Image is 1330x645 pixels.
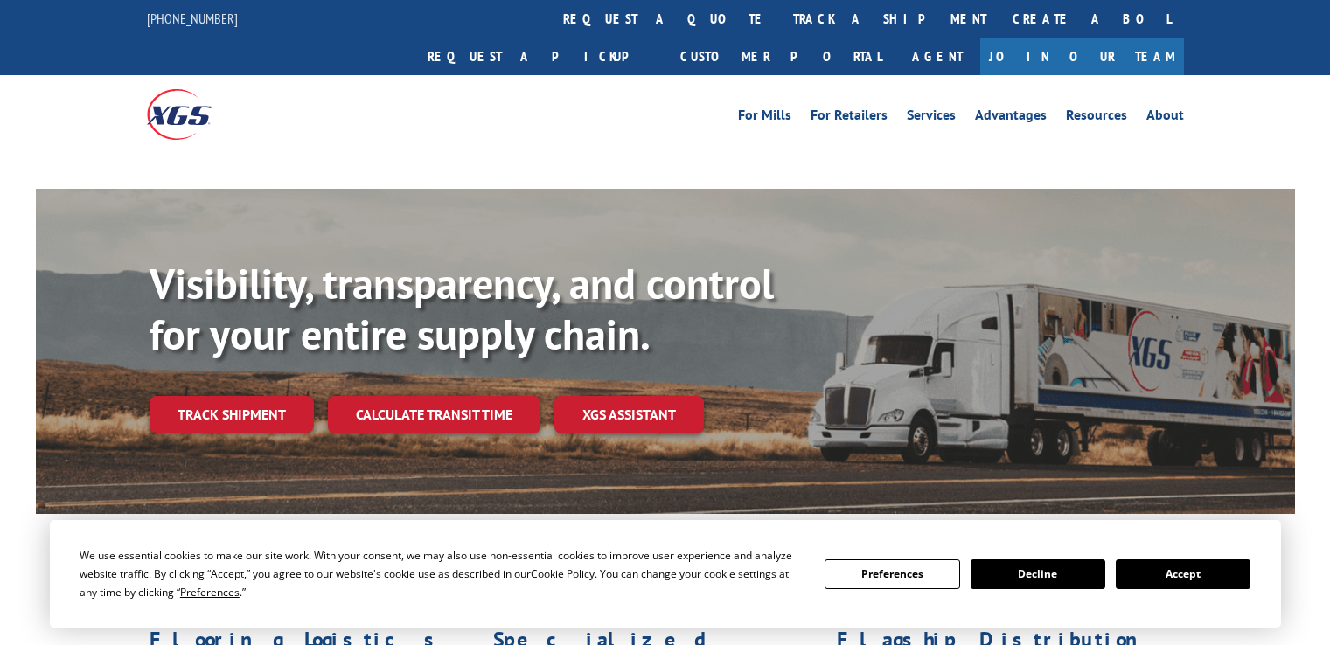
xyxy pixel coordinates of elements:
[414,38,667,75] a: Request a pickup
[980,38,1184,75] a: Join Our Team
[907,108,956,128] a: Services
[150,396,314,433] a: Track shipment
[825,559,959,589] button: Preferences
[531,566,595,581] span: Cookie Policy
[1066,108,1127,128] a: Resources
[975,108,1047,128] a: Advantages
[971,559,1105,589] button: Decline
[811,108,888,128] a: For Retailers
[150,256,774,361] b: Visibility, transparency, and control for your entire supply chain.
[328,396,540,433] a: Calculate transit time
[1146,108,1184,128] a: About
[1116,559,1250,589] button: Accept
[554,396,704,433] a: XGS ASSISTANT
[50,520,1281,628] div: Cookie Consent Prompt
[147,10,238,27] a: [PHONE_NUMBER]
[895,38,980,75] a: Agent
[738,108,791,128] a: For Mills
[667,38,895,75] a: Customer Portal
[80,546,804,601] div: We use essential cookies to make our site work. With your consent, we may also use non-essential ...
[180,585,240,600] span: Preferences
